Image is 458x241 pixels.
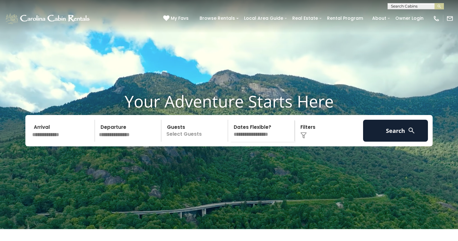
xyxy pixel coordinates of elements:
[392,13,427,23] a: Owner Login
[446,15,453,22] img: mail-regular-white.png
[163,120,228,142] p: Select Guests
[369,13,389,23] a: About
[241,13,286,23] a: Local Area Guide
[5,92,453,111] h1: Your Adventure Starts Here
[5,12,91,25] img: White-1-1-2.png
[433,15,440,22] img: phone-regular-white.png
[289,13,321,23] a: Real Estate
[196,13,238,23] a: Browse Rentals
[171,15,189,22] span: My Favs
[324,13,366,23] a: Rental Program
[300,132,307,139] img: filter--v1.png
[408,127,415,134] img: search-regular-white.png
[363,120,428,142] button: Search
[163,15,190,22] a: My Favs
